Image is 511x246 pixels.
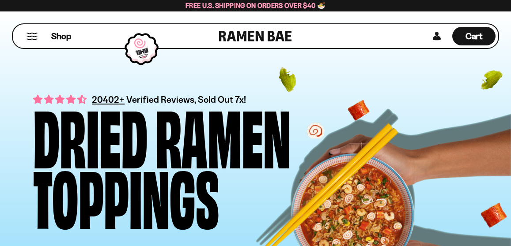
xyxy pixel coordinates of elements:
div: Toppings [33,164,219,225]
button: Mobile Menu Trigger [26,33,38,40]
span: Cart [466,31,483,41]
div: Ramen [155,104,291,164]
div: Cart [452,24,496,48]
span: Shop [51,30,71,42]
a: Shop [51,27,71,45]
span: Free U.S. Shipping on Orders over $40 🍜 [185,1,326,10]
div: Dried [33,104,148,164]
